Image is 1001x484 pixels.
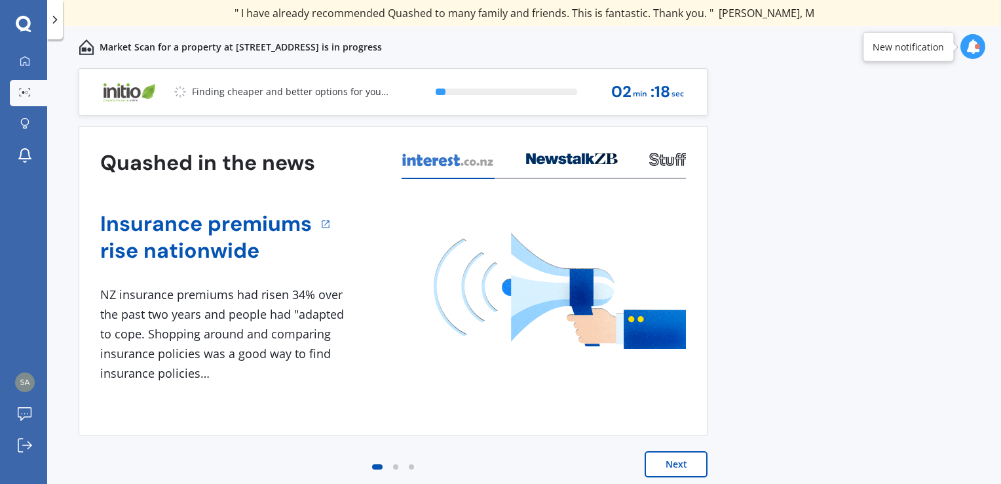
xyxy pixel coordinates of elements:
[100,150,315,176] h3: Quashed in the news
[100,41,382,54] p: Market Scan for a property at [STREET_ADDRESS] is in progress
[651,83,670,101] span: : 18
[645,451,708,477] button: Next
[434,233,686,349] img: media image
[100,237,312,264] a: rise nationwide
[100,285,349,383] div: NZ insurance premiums had risen 34% over the past two years and people had "adapted to cope. Shop...
[633,85,647,103] span: min
[79,39,94,55] img: home-and-contents.b802091223b8502ef2dd.svg
[100,211,312,237] a: Insurance premiums
[15,373,35,392] img: 66f02af2a7af018f4306faf9ff79347c
[192,85,388,98] p: Finding cheaper and better options for you...
[671,85,684,103] span: sec
[611,83,632,101] span: 02
[873,40,944,53] div: New notification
